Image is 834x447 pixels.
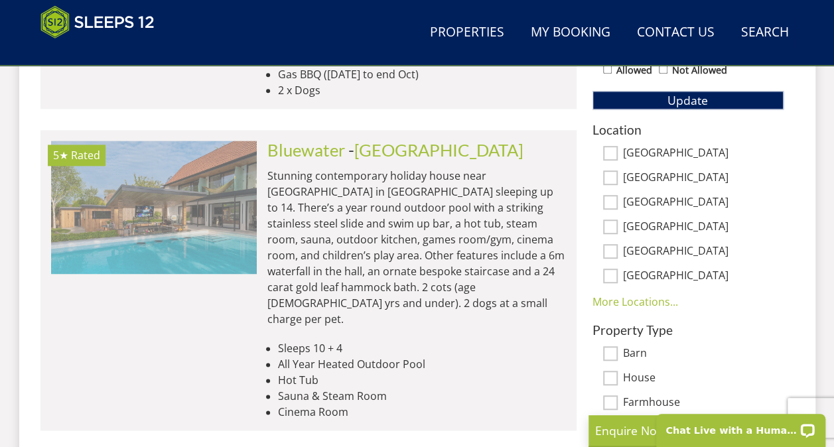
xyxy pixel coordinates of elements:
li: Sleeps 10 + 4 [278,340,566,356]
span: - [348,140,523,160]
li: Cinema Room [278,404,566,420]
label: [GEOGRAPHIC_DATA] [623,196,784,210]
label: [GEOGRAPHIC_DATA] [623,269,784,284]
label: Barn [623,347,784,361]
a: Properties [425,18,510,48]
p: Stunning contemporary holiday house near [GEOGRAPHIC_DATA] in [GEOGRAPHIC_DATA] sleeping up to 14... [267,168,566,327]
label: Allowed [616,63,652,78]
li: All Year Heated Outdoor Pool [278,356,566,372]
h3: Property Type [592,323,784,337]
label: Not Allowed [672,63,727,78]
span: Update [667,92,708,108]
button: Update [592,91,784,109]
a: Search [736,18,794,48]
li: 2 x Dogs [278,82,566,98]
h3: Location [592,123,784,137]
iframe: Customer reviews powered by Trustpilot [34,46,173,58]
li: Sauna & Steam Room [278,388,566,404]
img: bluewater-bristol-holiday-accomodation-home-stays-8.original.jpg [51,141,257,273]
label: [GEOGRAPHIC_DATA] [623,245,784,259]
label: Farmhouse [623,396,784,411]
li: Hot Tub [278,372,566,388]
label: [GEOGRAPHIC_DATA] [623,220,784,235]
a: Bluewater [267,140,345,160]
img: Sleeps 12 [40,5,155,38]
span: Rated [71,148,100,162]
a: My Booking [525,18,616,48]
p: Enquire Now [595,422,794,439]
a: More Locations... [592,294,678,309]
label: House [623,371,784,386]
a: 5★ Rated [51,141,257,273]
iframe: LiveChat chat widget [648,405,834,447]
a: [GEOGRAPHIC_DATA] [354,140,523,160]
label: [GEOGRAPHIC_DATA] [623,171,784,186]
label: [GEOGRAPHIC_DATA] [623,147,784,161]
span: Bluewater has a 5 star rating under the Quality in Tourism Scheme [53,148,68,162]
li: Gas BBQ ([DATE] to end Oct) [278,66,566,82]
a: Contact Us [632,18,720,48]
